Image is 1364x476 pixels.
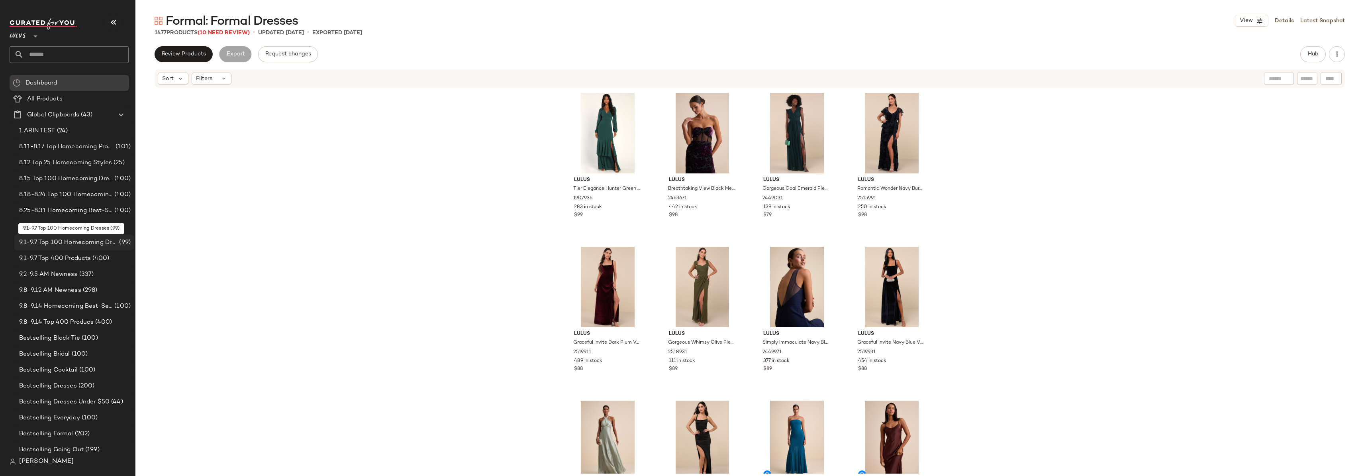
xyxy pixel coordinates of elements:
[155,17,163,25] img: svg%3e
[19,158,112,167] span: 8.12 Top 25 Homecoming Styles
[19,334,80,343] span: Bestselling Black Tie
[19,350,70,359] span: Bestselling Bridal
[13,79,21,87] img: svg%3e
[573,195,592,202] span: 1907936
[19,206,113,215] span: 8.25-8.31 Homecoming Best-Sellers
[258,29,304,37] p: updated [DATE]
[198,30,250,36] span: (10 Need Review)
[574,204,602,211] span: 283 in stock
[763,330,831,338] span: Lulus
[10,27,26,41] span: Lulus
[857,339,925,346] span: Graceful Invite Navy Blue Velvet Square Neck Lace-Up Maxi Dress
[669,358,695,365] span: 111 in stock
[19,413,80,423] span: Bestselling Everyday
[19,174,113,183] span: 8.15 Top 100 Homecoming Dresses
[55,126,68,136] span: (24)
[196,75,212,83] span: Filters
[1300,46,1326,62] button: Hub
[662,247,743,327] img: 12151621_2518931.jpg
[573,339,641,346] span: Graceful Invite Dark Plum Velvet Square Neck Lace-Up Maxi Dress
[757,93,837,173] img: 11971561_2449031.jpg
[858,366,867,373] span: $88
[312,29,362,37] p: Exported [DATE]
[668,339,735,346] span: Gorgeous Whimsy Olive Pleated Off-the-Shoulder Maxi Dress
[19,429,73,439] span: Bestselling Formal
[258,46,318,62] button: Request changes
[19,318,94,327] span: 9.8-9.14 Top 400 Producs
[852,247,932,327] img: 12109841_2519931.jpg
[19,254,91,263] span: 9.1-9.7 Top 400 Products
[763,212,772,219] span: $79
[669,366,678,373] span: $89
[574,366,583,373] span: $88
[155,30,167,36] span: 1477
[1307,51,1319,57] span: Hub
[19,302,113,311] span: 9.8-9.14 Homecoming Best-Sellers
[1275,17,1294,25] a: Details
[757,247,837,327] img: 2449971_2_01_hero_Retakes_2025-08-11.jpg
[253,28,255,37] span: •
[155,29,250,37] div: Products
[114,142,131,151] span: (101)
[574,330,641,338] span: Lulus
[80,413,98,423] span: (100)
[78,270,94,279] span: (337)
[112,158,125,167] span: (25)
[19,222,84,231] span: 9.15-9.19 AM Newness
[162,75,174,83] span: Sort
[113,190,131,199] span: (100)
[668,195,687,202] span: 2463671
[19,126,55,136] span: 1 ARIN TEST
[762,185,830,193] span: Gorgeous Goal Emerald Pleated Backless Surplice Maxi Dress
[1235,15,1268,27] button: View
[77,382,95,391] span: (200)
[858,204,886,211] span: 250 in stock
[113,174,131,183] span: (100)
[763,204,790,211] span: 139 in stock
[19,366,78,375] span: Bestselling Cocktail
[19,286,81,295] span: 9.8-9.12 AM Newness
[858,330,925,338] span: Lulus
[91,254,109,263] span: (400)
[118,238,131,247] span: (99)
[79,110,92,120] span: (43)
[25,79,57,88] span: Dashboard
[113,302,131,311] span: (100)
[78,366,96,375] span: (100)
[574,177,641,184] span: Lulus
[857,195,876,202] span: 2515991
[857,185,925,193] span: Romantic Wonder Navy Burnout Velvet Ruffled Tie-Back Maxi Dress
[669,177,736,184] span: Lulus
[573,185,641,193] span: Tier Elegance Hunter Green Long Sleeve Tiered Maxi Dress
[166,14,298,30] span: Formal: Formal Dresses
[857,349,876,356] span: 2519931
[113,206,131,215] span: (100)
[70,350,88,359] span: (100)
[763,177,831,184] span: Lulus
[1239,18,1253,24] span: View
[10,458,16,465] img: svg%3e
[762,339,830,346] span: Simply Immaculate Navy Blue Backless Maxi Dress
[110,397,123,407] span: (44)
[80,334,98,343] span: (100)
[19,190,113,199] span: 8.18-8.24 Top 100 Homecoming Dresses
[669,330,736,338] span: Lulus
[94,318,112,327] span: (400)
[19,142,114,151] span: 8.11-8.17 Top Homecoming Product
[762,195,783,202] span: 2449031
[1300,17,1345,25] a: Latest Snapshot
[19,457,74,466] span: [PERSON_NAME]
[27,94,63,104] span: All Products
[10,18,77,30] img: cfy_white_logo.C9jOOHJF.svg
[155,46,213,62] button: Review Products
[858,212,867,219] span: $98
[81,286,98,295] span: (298)
[573,349,591,356] span: 2519911
[668,349,687,356] span: 2518931
[858,177,925,184] span: Lulus
[662,93,743,173] img: 2463671_2_01_hero_Retakes_2025-08-11.jpg
[19,397,110,407] span: Bestselling Dresses Under $50
[763,358,790,365] span: 377 in stock
[763,366,772,373] span: $89
[852,93,932,173] img: 12150581_2515991.jpg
